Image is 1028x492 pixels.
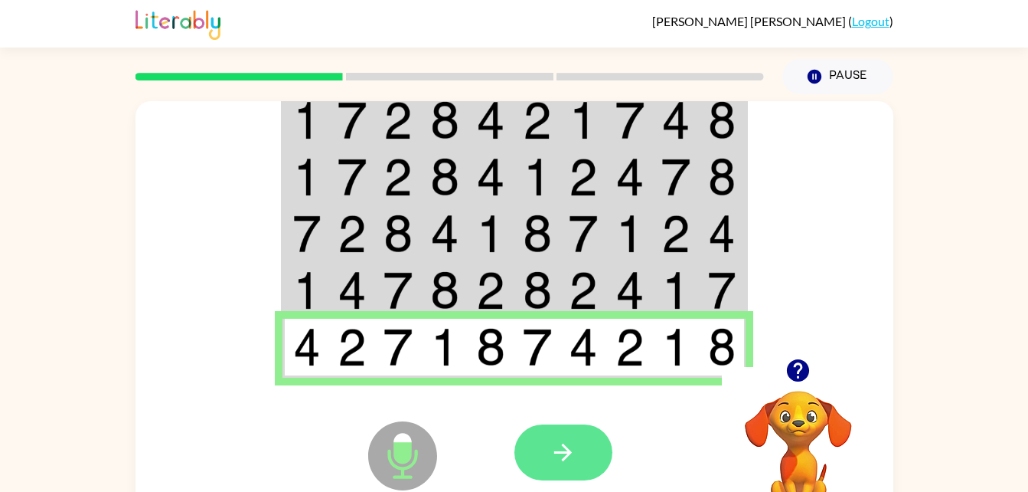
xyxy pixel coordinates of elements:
[523,101,552,139] img: 2
[652,14,893,28] div: ( )
[661,271,690,310] img: 1
[615,158,645,196] img: 4
[338,271,367,310] img: 4
[569,328,598,366] img: 4
[652,14,848,28] span: [PERSON_NAME] [PERSON_NAME]
[523,328,552,366] img: 7
[293,101,321,139] img: 1
[569,158,598,196] img: 2
[782,59,893,94] button: Pause
[338,215,367,253] img: 2
[383,158,413,196] img: 2
[615,328,645,366] img: 2
[430,328,459,366] img: 1
[569,101,598,139] img: 1
[523,158,552,196] img: 1
[661,215,690,253] img: 2
[338,328,367,366] img: 2
[615,271,645,310] img: 4
[852,14,889,28] a: Logout
[135,6,220,40] img: Literably
[338,158,367,196] img: 7
[661,158,690,196] img: 7
[708,101,736,139] img: 8
[615,101,645,139] img: 7
[293,158,321,196] img: 1
[708,215,736,253] img: 4
[476,215,505,253] img: 1
[476,271,505,310] img: 2
[615,215,645,253] img: 1
[661,328,690,366] img: 1
[383,215,413,253] img: 8
[293,328,321,366] img: 4
[430,215,459,253] img: 4
[293,271,321,310] img: 1
[476,328,505,366] img: 8
[430,271,459,310] img: 8
[708,328,736,366] img: 8
[383,271,413,310] img: 7
[383,328,413,366] img: 7
[708,158,736,196] img: 8
[569,215,598,253] img: 7
[708,271,736,310] img: 7
[569,271,598,310] img: 2
[476,158,505,196] img: 4
[523,215,552,253] img: 8
[523,271,552,310] img: 8
[338,101,367,139] img: 7
[661,101,690,139] img: 4
[293,215,321,253] img: 7
[476,101,505,139] img: 4
[383,101,413,139] img: 2
[430,158,459,196] img: 8
[430,101,459,139] img: 8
